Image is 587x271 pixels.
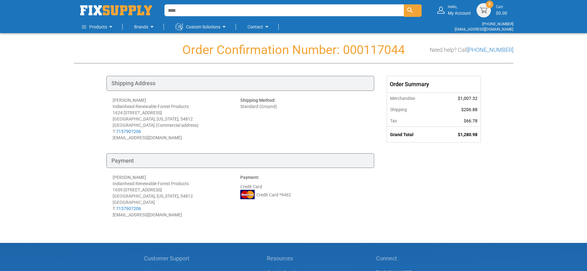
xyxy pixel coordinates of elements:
strong: Payment: [240,175,259,180]
div: Payment [106,153,374,168]
th: Shipping [387,104,438,115]
img: Fix Industrial Supply [80,5,152,15]
span: 0 [488,2,491,7]
strong: Shipping Method: [240,98,276,103]
a: Custom Solutions [175,21,228,33]
h5: Resources [267,255,302,262]
h1: Order Confirmation Number: 000117044 [74,43,513,57]
div: Shipping Address [106,76,374,91]
a: [PHONE_NUMBER] [482,22,513,26]
a: [PHONE_NUMBER] [467,47,513,53]
img: MC [240,190,255,199]
span: $0.00 [496,11,507,16]
a: Contact [247,21,271,33]
div: [PERSON_NAME] Indianhead Renewable Forest Products 1659 [STREET_ADDRESS] [GEOGRAPHIC_DATA], [US_S... [113,174,240,218]
a: 7157907206 [116,129,141,134]
th: Merchandise [387,92,438,104]
div: My Account [448,4,471,16]
h5: Connect [376,255,443,262]
div: Order Summary [387,76,481,92]
div: Credit Card [240,174,368,218]
a: Products [82,21,115,33]
span: $206.88 [461,107,477,112]
th: Tax [387,115,438,127]
a: [EMAIL_ADDRESS][DOMAIN_NAME] [455,27,513,32]
span: $1,007.32 [458,96,477,101]
a: Brands [134,21,156,33]
small: Hello, [448,4,471,10]
a: 7157907206 [116,206,141,211]
small: Cart [496,4,507,10]
strong: Grand Total [390,132,413,137]
a: store logo [80,5,152,15]
div: Standard (Ground) [240,97,368,141]
span: $66.78 [464,118,477,123]
span: Credit Card *9462 [257,192,291,198]
div: [PERSON_NAME] Indianhead Renewable Forest Products 1624 [STREET_ADDRESS] [GEOGRAPHIC_DATA], [US_S... [113,97,240,141]
h3: Need help? Call [430,47,513,53]
span: $1,280.98 [458,132,477,137]
h5: Customer Support [144,255,193,262]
